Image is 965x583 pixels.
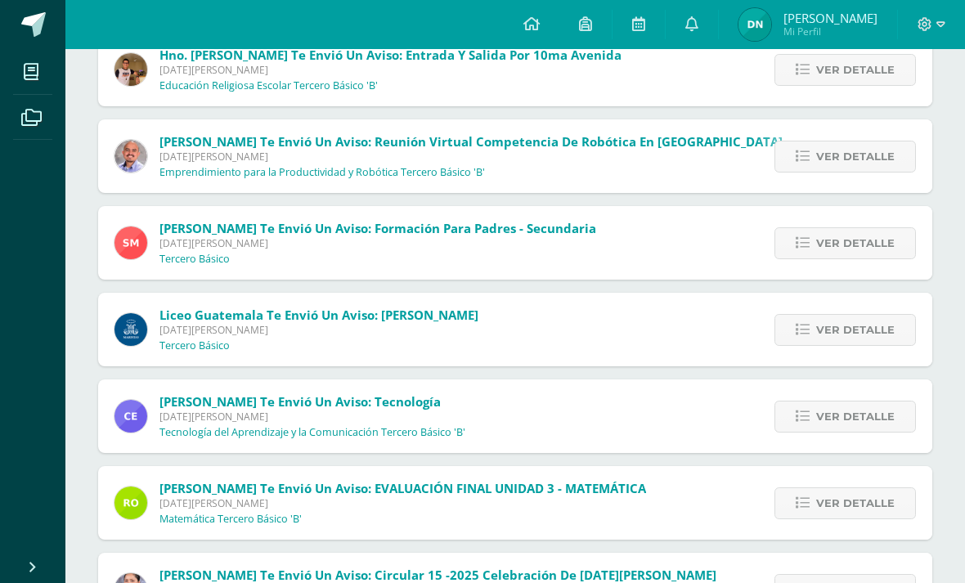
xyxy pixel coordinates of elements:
span: [PERSON_NAME] [783,10,877,26]
span: [PERSON_NAME] te envió un aviso: Circular 15 -2025 Celebración de [DATE][PERSON_NAME] [159,567,716,583]
p: Tercero Básico [159,253,230,266]
span: Mi Perfil [783,25,877,38]
img: 7a51f661b91fc24d84d05607a94bba63.png [114,400,147,433]
p: Matemática Tercero Básico 'B' [159,513,302,526]
img: f4ddca51a09d81af1cee46ad6847c426.png [114,140,147,173]
span: Ver detalle [816,55,895,85]
p: Emprendimiento para la Productividad y Robótica Tercero Básico 'B' [159,166,485,179]
span: [DATE][PERSON_NAME] [159,150,783,164]
img: 53ebae3843709d0b88523289b497d643.png [114,487,147,519]
span: [PERSON_NAME] te envió un aviso: Tecnología [159,393,441,410]
span: [PERSON_NAME] te envió un aviso: Reunión virtual competencia de robótica en [GEOGRAPHIC_DATA] [159,133,783,150]
span: [DATE][PERSON_NAME] [159,410,465,424]
img: a4c9654d905a1a01dc2161da199b9124.png [114,226,147,259]
span: Hno. [PERSON_NAME] te envió un aviso: Entrada y salida por 10ma avenida [159,47,622,63]
span: Liceo Guatemala te envió un aviso: [PERSON_NAME] [159,307,478,323]
span: Ver detalle [816,401,895,432]
p: Tecnología del Aprendizaje y la Comunicación Tercero Básico 'B' [159,426,465,439]
span: Ver detalle [816,488,895,518]
span: Ver detalle [816,315,895,345]
span: [DATE][PERSON_NAME] [159,236,596,250]
img: b41cd0bd7c5dca2e84b8bd7996f0ae72.png [114,313,147,346]
img: fb77d4dd8f1c1b98edfade1d400ecbce.png [114,53,147,86]
span: [PERSON_NAME] te envió un aviso: EVALUACIÓN FINAL UNIDAD 3 - MATEMÁTICA [159,480,646,496]
span: [DATE][PERSON_NAME] [159,496,646,510]
span: Ver detalle [816,228,895,258]
img: 111594119316f772f6990eab0482bb08.png [738,8,771,41]
p: Tercero Básico [159,339,230,352]
p: Educación Religiosa Escolar Tercero Básico 'B' [159,79,378,92]
span: Ver detalle [816,141,895,172]
span: [DATE][PERSON_NAME] [159,323,478,337]
span: [PERSON_NAME] te envió un aviso: Formación para padres - Secundaria [159,220,596,236]
span: [DATE][PERSON_NAME] [159,63,622,77]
